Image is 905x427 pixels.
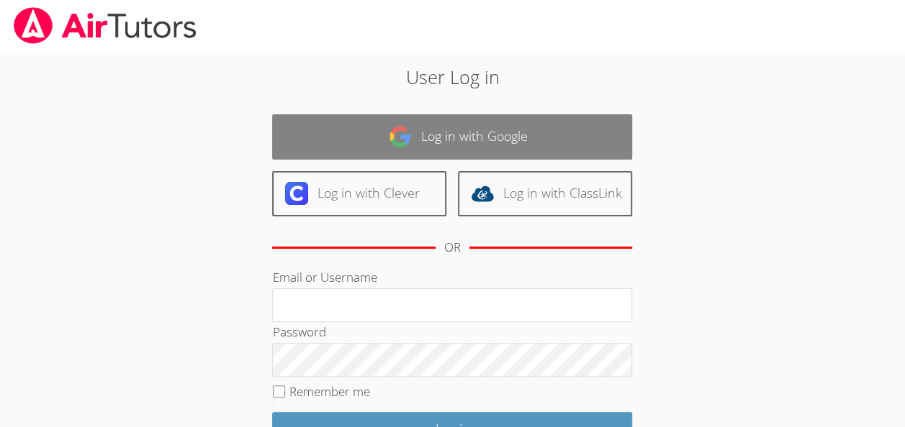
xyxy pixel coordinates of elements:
label: Email or Username [272,269,377,285]
img: clever-logo-6eab21bc6e7a338710f1a6ff85c0baf02591cd810cc4098c63d3a4b26e2feb20.svg [285,182,308,205]
div: OR [444,237,461,258]
label: Password [272,323,325,340]
img: classlink-logo-d6bb404cc1216ec64c9a2012d9dc4662098be43eaf13dc465df04b49fa7ab582.svg [471,182,494,205]
h2: User Log in [208,63,697,91]
a: Log in with Clever [272,171,446,216]
label: Remember me [289,383,370,400]
img: airtutors_banner-c4298cdbf04f3fff15de1276eac7730deb9818008684d7c2e4769d2f7ddbe033.png [12,7,198,44]
img: google-logo-50288ca7cdecda66e5e0955fdab243c47b7ad437acaf1139b6f446037453330a.svg [389,125,412,148]
a: Log in with ClassLink [458,171,632,216]
a: Log in with Google [272,114,632,160]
